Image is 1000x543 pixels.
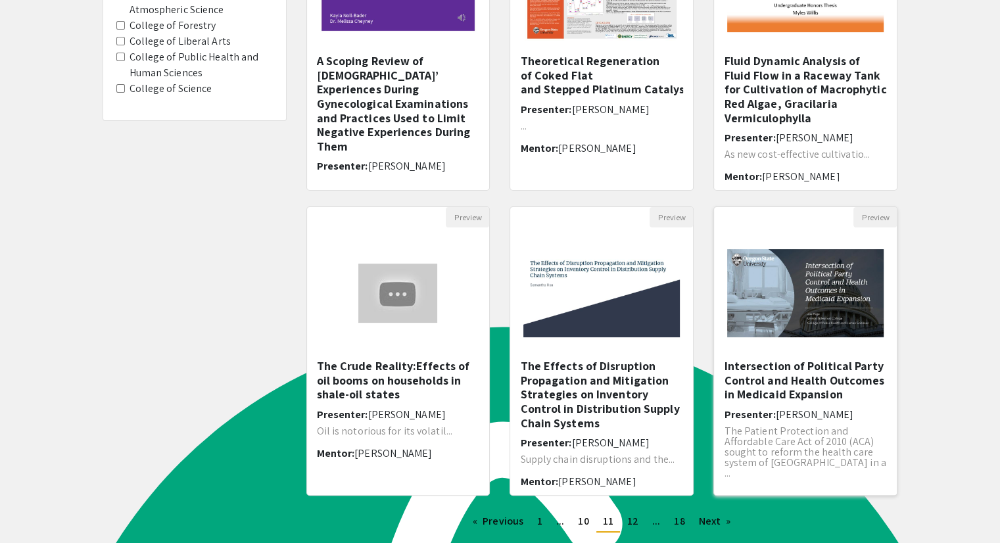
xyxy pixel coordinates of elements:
[520,454,683,465] p: Supply chain disruptions and the...
[724,170,762,183] span: Mentor:
[724,426,887,479] p: The Patient Protection and Affordable Care Act of 2010 (ACA) sought to reform the health care sys...
[571,436,649,450] span: [PERSON_NAME]
[556,514,564,528] span: ...
[853,207,897,227] button: Preview
[306,206,490,496] div: Open Presentation <p class="ql-align-center">The Crude Reality:</p><p class="ql-align-center">Eff...
[537,514,542,528] span: 1
[520,54,683,97] h5: Theoretical Regeneration of Coked Flat and Stepped Platinum Catalysts
[724,131,887,144] h6: Presenter:
[520,475,558,488] span: Mentor:
[520,437,683,449] h6: Presenter:
[692,511,737,531] a: Next page
[650,207,693,227] button: Preview
[368,408,446,421] span: [PERSON_NAME]
[446,207,489,227] button: Preview
[317,54,480,153] h5: A Scoping Review of [DEMOGRAPHIC_DATA]’ Experiences During Gynecological Examinations and Practic...
[510,236,693,350] img: <p class="ql-align-center">The Effects of Disruption Propagation and Mitigation Strategies on Inv...
[674,514,684,528] span: 18
[724,408,887,421] h6: Presenter:
[558,475,636,488] span: [PERSON_NAME]
[10,484,56,533] iframe: Chat
[571,103,649,116] span: [PERSON_NAME]
[354,446,432,460] span: [PERSON_NAME]
[130,49,273,81] label: College of Public Health and Human Sciences
[520,103,683,116] h6: Presenter:
[130,18,216,34] label: College of Forestry
[306,511,898,532] ul: Pagination
[317,160,480,172] h6: Presenter:
[520,121,683,131] p: ...
[762,170,840,183] span: [PERSON_NAME]
[603,514,613,528] span: 11
[368,159,446,173] span: [PERSON_NAME]
[713,206,897,496] div: Open Presentation <p>Intersection of Political Party Control and Health Outcomes in Medicaid Expa...
[317,426,480,437] p: Oil is notorious for its volatil...
[130,34,231,49] label: College of Liberal Arts
[317,359,480,402] h5: The Crude Reality:Effects of oil booms on households in shale-oil states
[317,446,355,460] span: Mentor:
[724,359,887,402] h5: Intersection of Political Party Control and Health Outcomes in Medicaid Expansion
[130,81,212,97] label: College of Science
[714,236,897,350] img: <p>Intersection of Political Party Control and Health Outcomes in Medicaid Expansion</p>
[775,408,853,421] span: [PERSON_NAME]
[466,511,530,531] a: Previous page
[520,359,683,430] h5: The Effects of Disruption Propagation and Mitigation Strategies on Inventory Control in Distribut...
[775,131,853,145] span: [PERSON_NAME]
[578,514,588,528] span: 10
[652,514,660,528] span: ...
[627,514,638,528] span: 12
[558,141,636,155] span: [PERSON_NAME]
[510,206,694,496] div: Open Presentation <p class="ql-align-center">The Effects of Disruption Propagation and Mitigation...
[317,408,480,421] h6: Presenter:
[724,149,887,160] p: As new cost-effective cultivatio...
[345,250,450,336] img: <p class="ql-align-center">The Crude Reality:</p><p class="ql-align-center">Effects of oil booms ...
[724,54,887,125] h5: Fluid Dynamic Analysis of Fluid Flow in a Raceway Tank for Cultivation of Macrophytic Red Algae, ...
[520,141,558,155] span: Mentor:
